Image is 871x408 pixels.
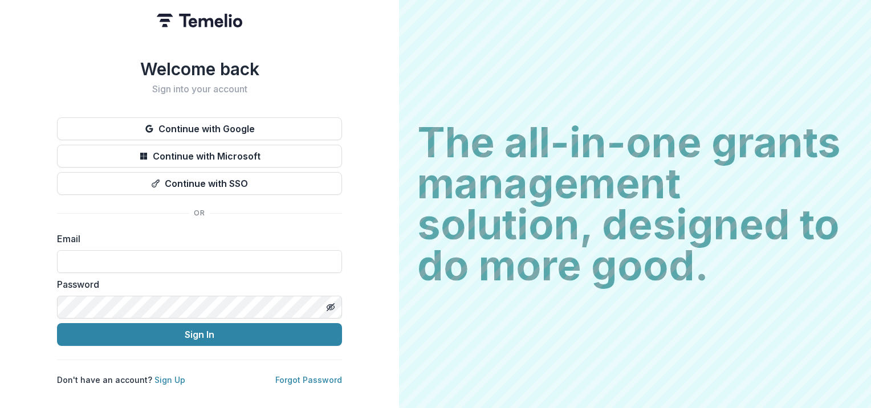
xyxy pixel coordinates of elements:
button: Continue with SSO [57,172,342,195]
h2: Sign into your account [57,84,342,95]
button: Toggle password visibility [321,298,340,316]
a: Forgot Password [275,375,342,385]
button: Continue with Google [57,117,342,140]
a: Sign Up [154,375,185,385]
img: Temelio [157,14,242,27]
p: Don't have an account? [57,374,185,386]
button: Continue with Microsoft [57,145,342,168]
h1: Welcome back [57,59,342,79]
button: Sign In [57,323,342,346]
label: Email [57,232,335,246]
label: Password [57,278,335,291]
